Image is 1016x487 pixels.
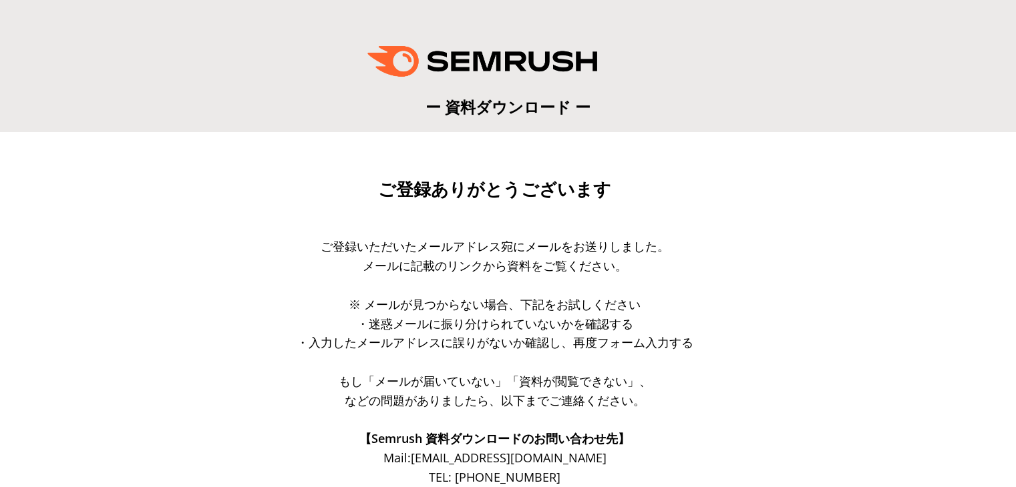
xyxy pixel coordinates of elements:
[349,296,641,312] span: ※ メールが見つからない場合、下記をお試しください
[297,334,693,350] span: ・入力したメールアドレスに誤りがないか確認し、再度フォーム入力する
[426,96,590,117] span: ー 資料ダウンロード ー
[321,238,669,254] span: ご登録いただいたメールアドレス宛にメールをお送りしました。
[383,450,607,466] span: Mail: [EMAIL_ADDRESS][DOMAIN_NAME]
[359,430,630,446] span: 【Semrush 資料ダウンロードのお問い合わせ先】
[345,392,645,408] span: などの問題がありましたら、以下までご連絡ください。
[357,316,633,332] span: ・迷惑メールに振り分けられていないかを確認する
[429,469,560,485] span: TEL: [PHONE_NUMBER]
[339,373,651,389] span: もし「メールが届いていない」「資料が閲覧できない」、
[363,258,627,274] span: メールに記載のリンクから資料をご覧ください。
[378,179,611,199] span: ご登録ありがとうございます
